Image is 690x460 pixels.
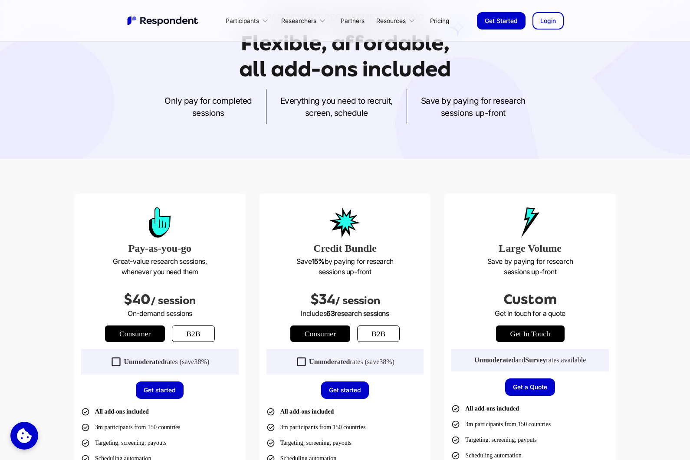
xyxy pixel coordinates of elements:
div: Resources [376,16,406,25]
a: get in touch [496,325,565,342]
span: Custom [503,292,557,307]
div: Researchers [276,10,334,31]
a: home [126,15,200,26]
li: Targeting, screening, payouts [266,437,352,449]
a: Consumer [105,325,165,342]
strong: Unmoderated [124,358,164,365]
span: 38% [194,358,207,365]
a: Consumer [290,325,350,342]
span: research sessions [335,309,389,318]
p: Everything you need to recruit, screen, schedule [280,95,393,119]
li: 3m participants from 150 countries [266,421,366,434]
a: Get started [136,381,184,399]
li: Targeting, screening, payouts [451,434,536,446]
a: Partners [334,10,371,31]
img: Untitled UI logotext [126,15,200,26]
p: Great-value research sessions, whenever you need them [81,256,239,277]
a: Login [532,12,564,30]
span: / session [335,295,380,307]
h3: Credit Bundle [266,240,424,256]
div: Participants [226,16,259,25]
p: Includes [266,308,424,319]
a: Get Started [477,12,526,30]
p: Save by paying for research sessions up-front [266,256,424,277]
span: $40 [124,292,151,307]
p: Save by paying for research sessions up-front [451,256,609,277]
a: Get a Quote [505,378,555,396]
a: Pricing [423,10,456,31]
a: Get started [321,381,369,399]
strong: All add-ons included [465,405,519,412]
div: rates (save ) [124,358,209,366]
p: Get in touch for a quote [451,308,609,319]
div: rates (save ) [309,358,394,366]
div: Participants [221,10,276,31]
div: and rates available [474,356,586,365]
p: On-demand sessions [81,308,239,319]
li: 3m participants from 150 countries [81,421,181,434]
span: $34 [310,292,335,307]
span: 63 [326,309,335,318]
strong: 15% [312,257,325,266]
strong: All add-ons included [280,408,334,415]
h3: Large Volume [451,240,609,256]
div: Resources [371,10,423,31]
li: 3m participants from 150 countries [451,418,551,430]
h3: Pay-as-you-go [81,240,239,256]
p: Only pay for completed sessions [164,95,252,119]
strong: Unmoderated [309,358,350,365]
strong: All add-ons included [95,408,149,415]
span: 38% [379,358,392,365]
strong: Unmoderated [474,356,515,364]
span: / session [151,295,196,307]
p: Save by paying for research sessions up-front [421,95,526,119]
li: Targeting, screening, payouts [81,437,166,449]
a: b2b [357,325,400,342]
a: b2b [172,325,214,342]
div: Researchers [281,16,316,25]
strong: Survey [525,356,546,364]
